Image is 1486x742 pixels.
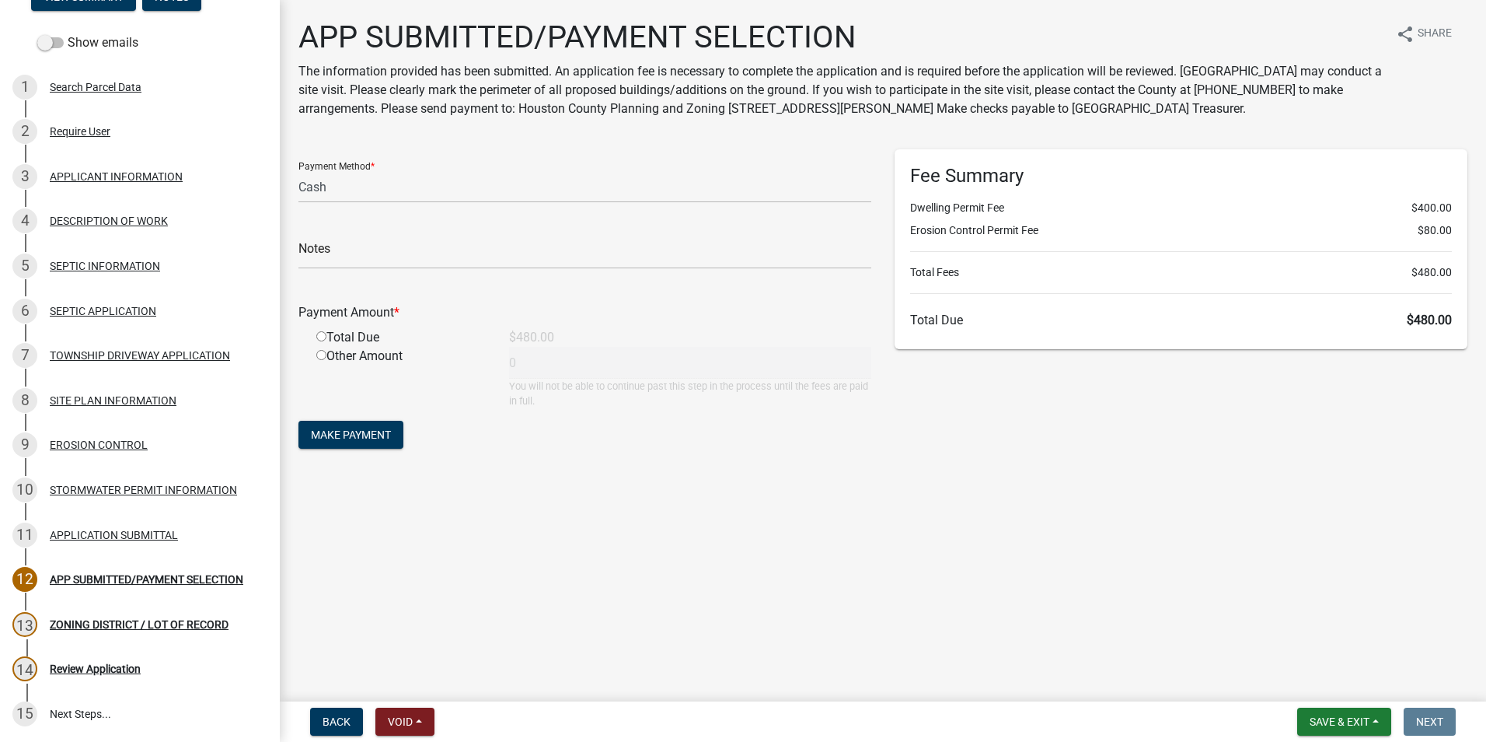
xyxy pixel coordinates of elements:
[1407,313,1452,327] span: $480.00
[1411,200,1452,216] span: $400.00
[323,716,351,728] span: Back
[910,165,1452,187] h6: Fee Summary
[12,164,37,189] div: 3
[50,439,148,450] div: EROSION CONTROL
[50,574,243,585] div: APP SUBMITTED/PAYMENT SELECTION
[12,432,37,457] div: 9
[12,567,37,592] div: 12
[910,222,1452,239] li: Erosion Control Permit Fee
[50,350,230,361] div: TOWNSHIP DRIVEWAY APPLICATION
[287,303,883,322] div: Payment Amount
[12,75,37,100] div: 1
[50,395,176,406] div: SITE PLAN INFORMATION
[1396,25,1414,44] i: share
[12,299,37,324] div: 6
[1418,222,1452,239] span: $80.00
[388,716,413,728] span: Void
[50,619,228,630] div: ZONING DISTRICT / LOT OF RECORD
[12,612,37,637] div: 13
[50,261,160,271] div: SEPTIC INFORMATION
[298,421,403,449] button: Make Payment
[910,313,1452,327] h6: Total Due
[50,485,237,495] div: STORMWATER PERMIT INFORMATION
[50,171,183,182] div: APPLICANT INFORMATION
[1297,708,1391,736] button: Save & Exit
[50,82,141,93] div: Search Parcel Data
[50,215,168,226] div: DESCRIPTION OF WORK
[298,62,1383,118] p: The information provided has been submitted. An application fee is necessary to complete the appl...
[1383,19,1464,49] button: shareShare
[50,530,178,541] div: APPLICATION SUBMITTAL
[50,663,141,674] div: Review Application
[1310,716,1369,728] span: Save & Exit
[12,388,37,413] div: 8
[12,702,37,726] div: 15
[12,208,37,233] div: 4
[12,119,37,144] div: 2
[12,254,37,278] div: 5
[12,523,37,548] div: 11
[311,429,391,441] span: Make Payment
[305,328,497,347] div: Total Due
[1411,264,1452,281] span: $480.00
[298,19,1383,56] h1: APP SUBMITTED/PAYMENT SELECTION
[50,126,110,137] div: Require User
[12,656,37,681] div: 14
[50,306,156,317] div: SEPTIC APPLICATION
[1418,25,1452,44] span: Share
[12,343,37,368] div: 7
[305,347,497,408] div: Other Amount
[910,264,1452,281] li: Total Fees
[12,478,37,502] div: 10
[310,708,363,736] button: Back
[1404,708,1456,736] button: Next
[37,33,138,52] label: Show emails
[910,200,1452,216] li: Dwelling Permit Fee
[1416,716,1443,728] span: Next
[375,708,434,736] button: Void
